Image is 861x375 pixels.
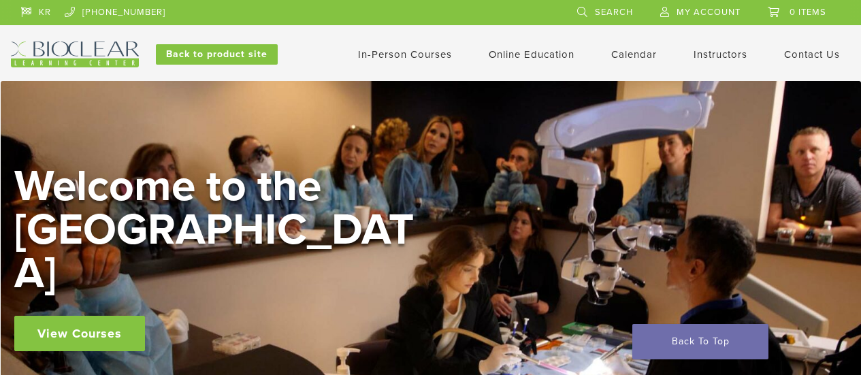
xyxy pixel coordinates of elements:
span: Search [595,7,633,18]
a: Instructors [694,48,747,61]
a: In-Person Courses [358,48,452,61]
h2: Welcome to the [GEOGRAPHIC_DATA] [14,165,423,295]
span: 0 items [790,7,826,18]
span: My Account [677,7,741,18]
a: Back to product site [156,44,278,65]
a: Online Education [489,48,574,61]
img: Bioclear [11,42,139,67]
a: View Courses [14,316,145,351]
a: Calendar [611,48,657,61]
a: Back To Top [632,324,768,359]
a: Contact Us [784,48,840,61]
